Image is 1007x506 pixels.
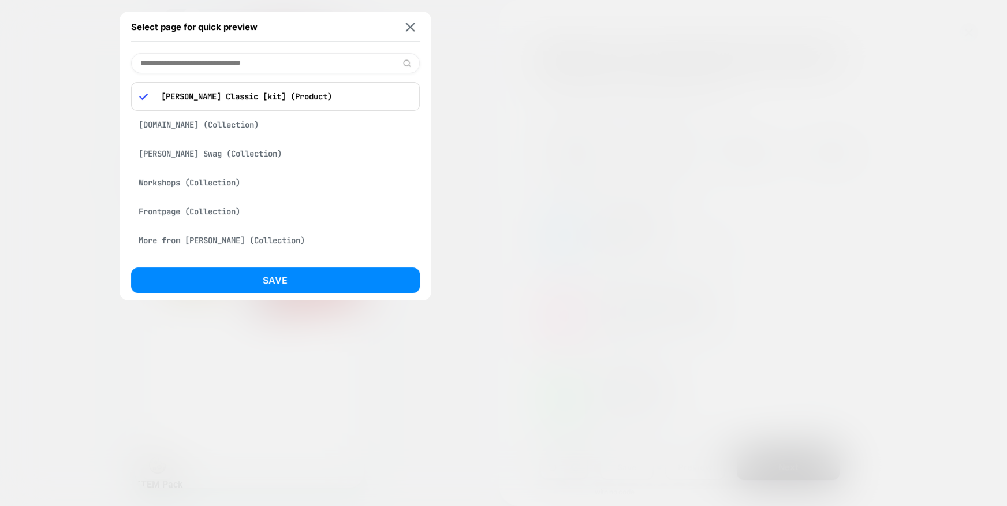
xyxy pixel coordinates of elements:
[9,414,36,442] div: Cookie policy
[131,267,420,293] button: Save
[131,143,420,165] div: [PERSON_NAME] Swag (Collection)
[131,21,258,32] span: Select page for quick preview
[139,92,148,101] img: blue checkmark
[131,200,420,222] div: Frontpage (Collection)
[131,229,420,251] div: More from [PERSON_NAME] (Collection)
[406,23,415,31] img: close
[155,91,412,102] p: [PERSON_NAME] Classic [kit] (Product)
[14,419,31,437] img: Cookie policy
[131,114,420,136] div: [DOMAIN_NAME] (Collection)
[131,172,420,194] div: Workshops (Collection)
[12,418,32,438] button: Cookie policy
[402,59,411,68] img: edit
